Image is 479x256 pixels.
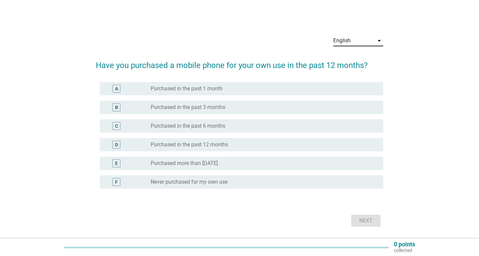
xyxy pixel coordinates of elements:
p: collected [394,247,415,253]
div: English [333,38,351,44]
div: A [115,85,118,92]
h2: Have you purchased a mobile phone for your own use in the past 12 months? [96,53,383,71]
label: Purchased in the past 3 months [151,104,225,111]
div: D [115,141,118,148]
p: 0 points [394,241,415,247]
i: arrow_drop_down [375,37,383,45]
div: F [115,179,118,186]
label: Purchased in the past 6 months [151,123,225,129]
div: E [115,160,118,167]
label: Purchased in the past 1 month [151,85,223,92]
label: Never purchased for my own use [151,179,228,185]
div: B [115,104,118,111]
label: Purchased more than [DATE] [151,160,218,167]
div: C [115,123,118,130]
label: Purchased in the past 12 months [151,141,228,148]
